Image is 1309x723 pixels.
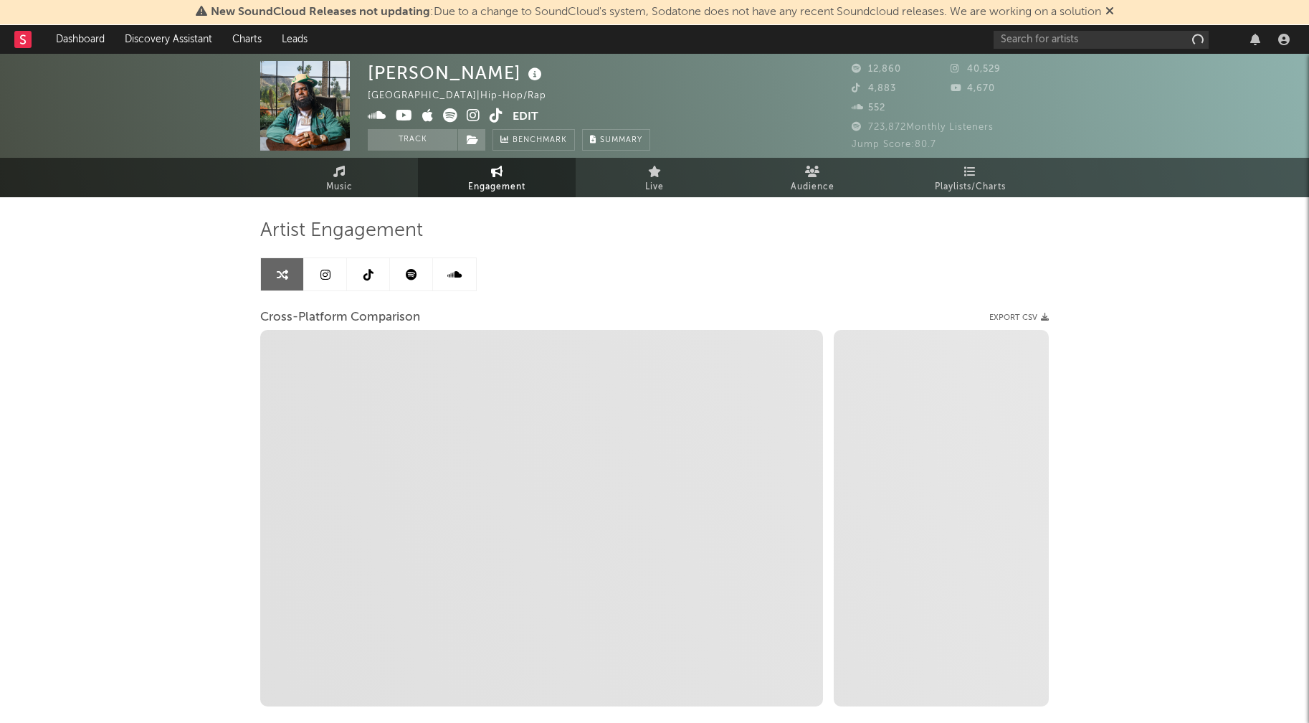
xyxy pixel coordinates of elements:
span: Summary [600,136,642,144]
span: Benchmark [513,132,567,149]
span: 552 [852,103,885,113]
div: [PERSON_NAME] [368,61,546,85]
span: Jump Score: 80.7 [852,140,936,149]
a: Music [260,158,418,197]
span: Live [645,179,664,196]
div: [GEOGRAPHIC_DATA] | Hip-Hop/Rap [368,88,563,105]
button: Export CSV [989,313,1049,322]
span: 4,883 [852,84,896,93]
a: Live [576,158,733,197]
span: Dismiss [1105,6,1114,18]
input: Search for artists [994,31,1209,49]
span: Music [326,179,353,196]
a: Discovery Assistant [115,25,222,54]
a: Dashboard [46,25,115,54]
a: Leads [272,25,318,54]
span: 40,529 [951,65,1001,74]
a: Benchmark [492,129,575,151]
span: Audience [791,179,834,196]
span: Playlists/Charts [935,179,1006,196]
span: Cross-Platform Comparison [260,309,420,326]
a: Engagement [418,158,576,197]
span: Engagement [468,179,525,196]
a: Audience [733,158,891,197]
span: 12,860 [852,65,901,74]
button: Summary [582,129,650,151]
span: New SoundCloud Releases not updating [211,6,430,18]
span: : Due to a change to SoundCloud's system, Sodatone does not have any recent Soundcloud releases. ... [211,6,1101,18]
button: Edit [513,108,538,126]
button: Track [368,129,457,151]
span: 4,670 [951,84,995,93]
a: Charts [222,25,272,54]
span: 723,872 Monthly Listeners [852,123,994,132]
span: Artist Engagement [260,222,423,240]
a: Playlists/Charts [891,158,1049,197]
